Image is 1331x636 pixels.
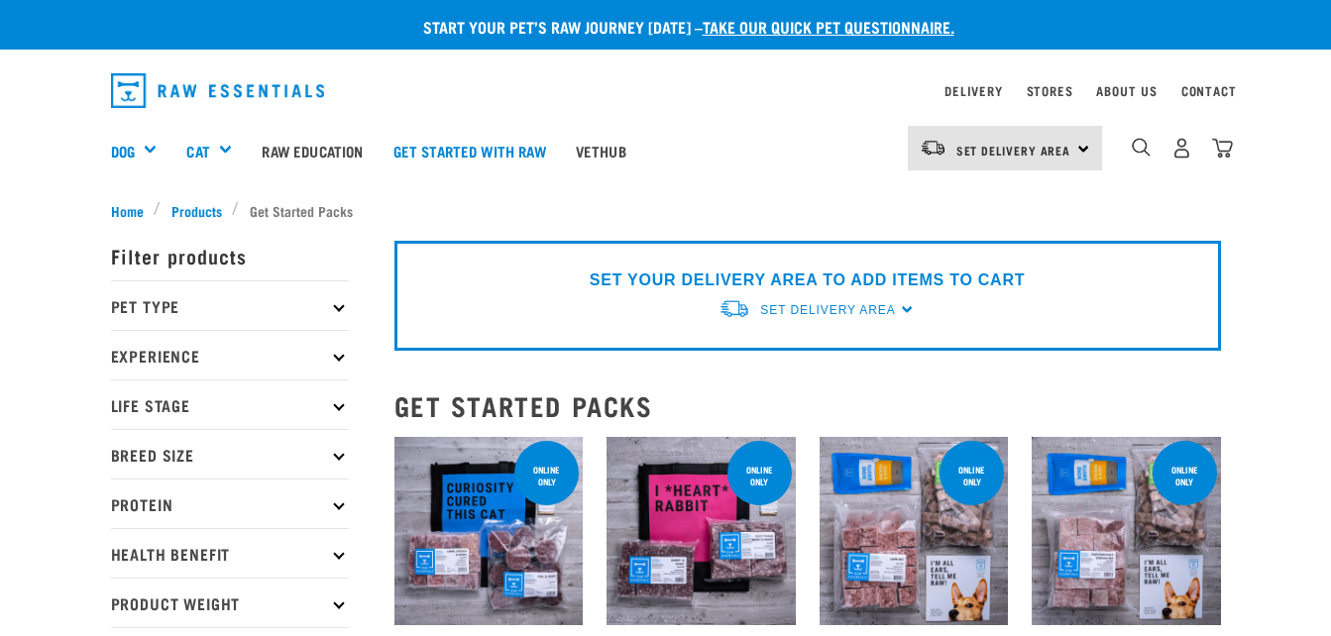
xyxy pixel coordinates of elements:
a: Cat [186,140,209,162]
img: NSP Dog Novel Update [1032,437,1221,626]
a: Dog [111,140,135,162]
nav: breadcrumbs [111,200,1221,221]
p: SET YOUR DELIVERY AREA TO ADD ITEMS TO CART [590,268,1025,292]
p: Health Benefit [111,528,349,578]
span: Products [171,200,222,221]
img: van-moving.png [920,139,946,157]
a: Contact [1181,87,1237,94]
a: Vethub [561,111,641,190]
a: Delivery [944,87,1002,94]
h2: Get Started Packs [394,390,1221,421]
nav: dropdown navigation [95,65,1237,116]
img: van-moving.png [719,298,750,319]
span: Set Delivery Area [956,147,1071,154]
p: Experience [111,330,349,379]
div: online only [1153,455,1217,496]
a: Raw Education [247,111,378,190]
a: take our quick pet questionnaire. [703,22,954,31]
p: Pet Type [111,280,349,330]
a: Stores [1027,87,1073,94]
p: Product Weight [111,578,349,627]
img: Raw Essentials Logo [111,73,325,108]
span: Home [111,200,144,221]
img: Assortment Of Raw Essential Products For Cats Including, Blue And Black Tote Bag With "Curiosity ... [394,437,584,626]
p: Life Stage [111,379,349,429]
img: home-icon-1@2x.png [1132,138,1151,157]
p: Filter products [111,231,349,280]
a: About Us [1096,87,1157,94]
span: Set Delivery Area [760,303,895,317]
a: Home [111,200,155,221]
img: NSP Dog Standard Update [820,437,1009,626]
div: online only [727,455,792,496]
a: Products [161,200,232,221]
img: home-icon@2x.png [1212,138,1233,159]
div: online only [940,455,1004,496]
img: user.png [1171,138,1192,159]
img: Assortment Of Raw Essential Products For Cats Including, Pink And Black Tote Bag With "I *Heart* ... [607,437,796,626]
a: Get started with Raw [379,111,561,190]
p: Protein [111,478,349,528]
p: Breed Size [111,429,349,478]
div: online only [514,455,579,496]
